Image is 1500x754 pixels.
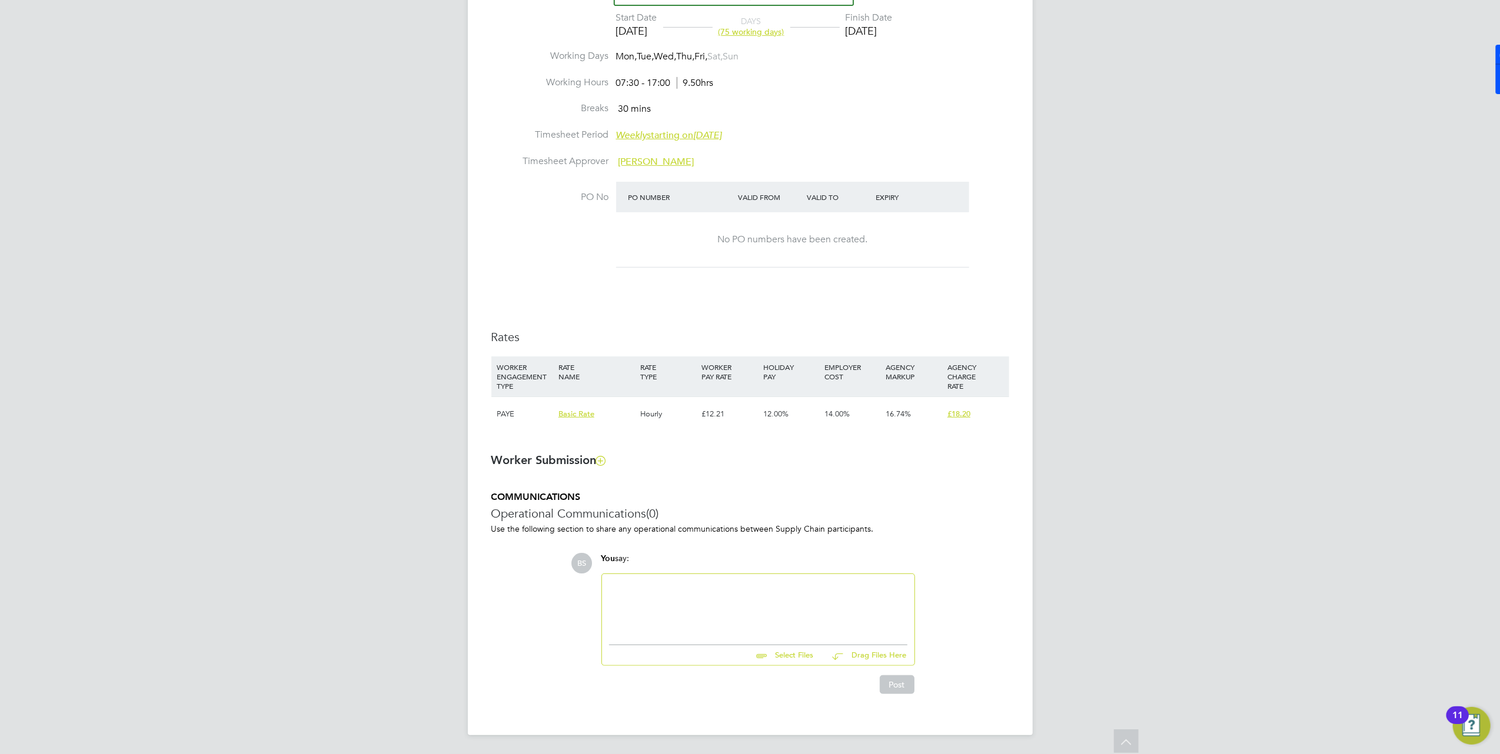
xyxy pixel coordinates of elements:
div: say: [601,553,915,573]
span: 16.74% [886,409,912,419]
label: Working Hours [491,76,609,89]
div: Finish Date [846,12,893,24]
span: Mon, [616,51,637,62]
h5: COMMUNICATIONS [491,491,1009,503]
div: Valid To [804,186,873,208]
span: 12.00% [763,409,789,419]
span: Wed, [654,51,677,62]
div: DAYS [713,16,790,37]
p: Use the following section to share any operational communications between Supply Chain participants. [491,523,1009,534]
span: Thu, [677,51,695,62]
span: You [601,553,616,563]
div: PO Number [626,186,736,208]
label: Timesheet Approver [491,155,609,168]
div: £12.21 [699,397,760,431]
div: PAYE [494,397,556,431]
div: AGENCY CHARGE RATE [944,356,1006,396]
span: Basic Rate [558,409,594,419]
label: Working Days [491,50,609,62]
button: Open Resource Center, 11 new notifications [1453,707,1491,745]
div: Start Date [616,12,657,24]
div: Expiry [873,186,942,208]
span: (75 working days) [719,26,784,37]
div: 07:30 - 17:00 [616,77,714,89]
div: AGENCY MARKUP [883,356,944,387]
div: [DATE] [616,24,657,38]
span: 30 mins [618,103,651,115]
div: WORKER PAY RATE [699,356,760,387]
em: [DATE] [694,129,722,141]
h3: Operational Communications [491,506,1009,521]
div: [DATE] [846,24,893,38]
label: PO No [491,191,609,203]
label: Timesheet Period [491,129,609,141]
b: Worker Submission [491,453,606,467]
span: starting on [616,129,722,141]
div: Valid From [735,186,804,208]
button: Drag Files Here [823,643,907,668]
h3: Rates [491,329,1009,345]
div: HOLIDAY PAY [760,356,821,387]
span: [PERSON_NAME] [618,156,694,168]
div: RATE TYPE [637,356,699,387]
button: Post [880,675,914,694]
div: Hourly [637,397,699,431]
span: £18.20 [947,409,970,419]
span: Fri, [695,51,708,62]
span: BS [572,553,593,573]
label: Breaks [491,102,609,115]
span: Tue, [637,51,654,62]
span: (0) [647,506,659,521]
em: Weekly [616,129,647,141]
div: 11 [1452,715,1463,730]
div: EMPLOYER COST [821,356,883,387]
span: 14.00% [824,409,850,419]
span: 9.50hrs [677,77,714,89]
div: No PO numbers have been created. [628,233,957,246]
div: RATE NAME [556,356,637,387]
span: Sat, [708,51,723,62]
span: Sun [723,51,739,62]
div: WORKER ENGAGEMENT TYPE [494,356,556,396]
